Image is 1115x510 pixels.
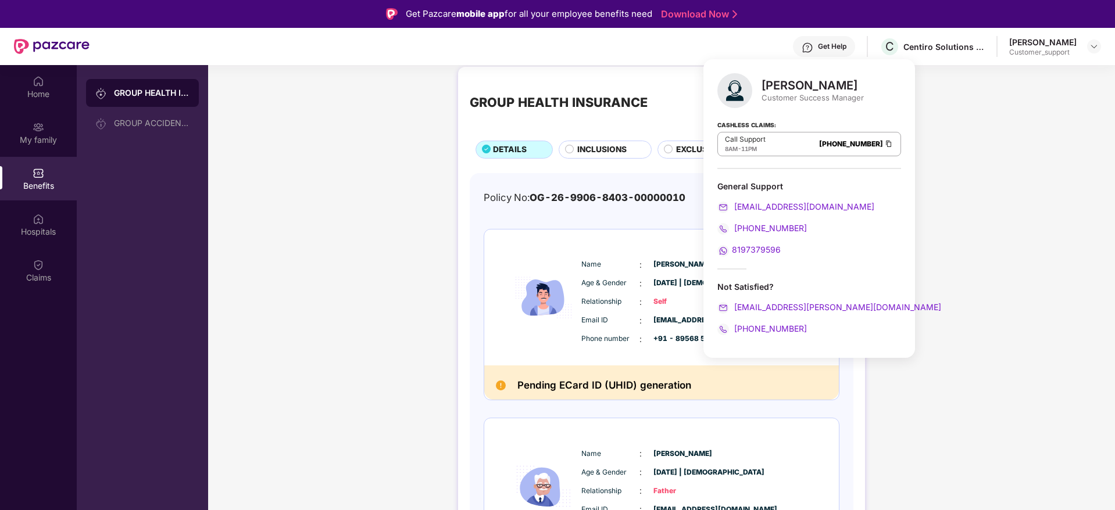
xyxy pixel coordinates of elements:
[717,223,807,233] a: [PHONE_NUMBER]
[725,135,766,144] p: Call Support
[802,42,813,53] img: svg+xml;base64,PHN2ZyBpZD0iSGVscC0zMngzMiIgeG1sbnM9Imh0dHA6Ly93d3cudzMub3JnLzIwMDAvc3ZnIiB3aWR0aD...
[732,324,807,333] span: [PHONE_NUMBER]
[653,333,712,344] span: +91 - 89568 59642
[33,167,44,179] img: svg+xml;base64,PHN2ZyBpZD0iQmVuZWZpdHMiIHhtbG5zPSJodHRwOi8vd3d3LnczLm9yZy8yMDAwL3N2ZyIgd2lkdGg9Ij...
[717,118,776,131] strong: Cashless Claims:
[484,190,685,205] div: Policy No:
[676,143,727,156] span: EXCLUSIONS
[581,333,639,344] span: Phone number
[530,192,685,203] span: OG-26-9906-8403-00000010
[517,377,691,394] h2: Pending ECard ID (UHID) generation
[1009,48,1077,57] div: Customer_support
[717,73,752,108] img: svg+xml;base64,PHN2ZyB4bWxucz0iaHR0cDovL3d3dy53My5vcmcvMjAwMC9zdmciIHhtbG5zOnhsaW5rPSJodHRwOi8vd3...
[1009,37,1077,48] div: [PERSON_NAME]
[741,145,757,152] span: 11PM
[717,202,729,213] img: svg+xml;base64,PHN2ZyB4bWxucz0iaHR0cDovL3d3dy53My5vcmcvMjAwMC9zdmciIHdpZHRoPSIyMCIgaGVpZ2h0PSIyMC...
[762,78,864,92] div: [PERSON_NAME]
[885,39,894,53] span: C
[581,315,639,326] span: Email ID
[456,8,505,19] strong: mobile app
[581,259,639,270] span: Name
[33,259,44,271] img: svg+xml;base64,PHN2ZyBpZD0iQ2xhaW0iIHhtbG5zPSJodHRwOi8vd3d3LnczLm9yZy8yMDAwL3N2ZyIgd2lkdGg9IjIwIi...
[717,302,729,314] img: svg+xml;base64,PHN2ZyB4bWxucz0iaHR0cDovL3d3dy53My5vcmcvMjAwMC9zdmciIHdpZHRoPSIyMCIgaGVpZ2h0PSIyMC...
[725,144,766,153] div: -
[653,448,712,459] span: [PERSON_NAME]
[717,281,901,335] div: Not Satisfied?
[493,143,527,156] span: DETAILS
[732,302,941,312] span: [EMAIL_ADDRESS][PERSON_NAME][DOMAIN_NAME]
[639,296,642,308] span: :
[581,467,639,478] span: Age & Gender
[653,259,712,270] span: [PERSON_NAME]
[653,467,712,478] span: [DATE] | [DEMOGRAPHIC_DATA]
[496,380,506,390] img: Pending
[653,278,712,289] span: [DATE] | [DEMOGRAPHIC_DATA]
[639,447,642,460] span: :
[577,143,627,156] span: INCLUSIONS
[732,202,874,211] span: [EMAIL_ADDRESS][DOMAIN_NAME]
[717,281,901,292] div: Not Satisfied?
[114,87,190,99] div: GROUP HEALTH INSURANCE
[33,213,44,225] img: svg+xml;base64,PHN2ZyBpZD0iSG9zcGl0YWxzIiB4bWxucz0iaHR0cDovL3d3dy53My5vcmcvMjAwMC9zdmciIHdpZHRoPS...
[717,223,729,235] img: svg+xml;base64,PHN2ZyB4bWxucz0iaHR0cDovL3d3dy53My5vcmcvMjAwMC9zdmciIHdpZHRoPSIyMCIgaGVpZ2h0PSIyMC...
[95,88,107,99] img: svg+xml;base64,PHN2ZyB3aWR0aD0iMjAiIGhlaWdodD0iMjAiIHZpZXdCb3g9IjAgMCAyMCAyMCIgZmlsbD0ibm9uZSIgeG...
[818,42,846,51] div: Get Help
[581,296,639,307] span: Relationship
[903,41,985,52] div: Centiro Solutions Private Limited
[639,466,642,479] span: :
[386,8,398,20] img: Logo
[819,139,883,148] a: [PHONE_NUMBER]
[639,333,642,346] span: :
[717,202,874,211] a: [EMAIL_ADDRESS][DOMAIN_NAME]
[725,145,738,152] span: 8AM
[639,277,642,290] span: :
[1089,42,1099,51] img: svg+xml;base64,PHN2ZyBpZD0iRHJvcGRvd24tMzJ4MzIiIHhtbG5zPSJodHRwOi8vd3d3LnczLm9yZy8yMDAwL3N2ZyIgd2...
[639,258,642,271] span: :
[114,118,190,128] div: GROUP ACCIDENTAL INSURANCE
[884,139,894,149] img: Clipboard Icon
[717,245,781,254] a: 8197379596
[717,324,807,333] a: [PHONE_NUMBER]
[717,181,901,192] div: General Support
[732,8,737,20] img: Stroke
[653,315,712,326] span: [EMAIL_ADDRESS][DOMAIN_NAME]
[33,121,44,133] img: svg+xml;base64,PHN2ZyB3aWR0aD0iMjAiIGhlaWdodD0iMjAiIHZpZXdCb3g9IjAgMCAyMCAyMCIgZmlsbD0ibm9uZSIgeG...
[95,118,107,130] img: svg+xml;base64,PHN2ZyB3aWR0aD0iMjAiIGhlaWdodD0iMjAiIHZpZXdCb3g9IjAgMCAyMCAyMCIgZmlsbD0ibm9uZSIgeG...
[406,7,652,21] div: Get Pazcare for all your employee benefits need
[509,241,578,354] img: icon
[581,486,639,497] span: Relationship
[639,484,642,497] span: :
[717,324,729,335] img: svg+xml;base64,PHN2ZyB4bWxucz0iaHR0cDovL3d3dy53My5vcmcvMjAwMC9zdmciIHdpZHRoPSIyMCIgaGVpZ2h0PSIyMC...
[653,296,712,307] span: Self
[762,92,864,103] div: Customer Success Manager
[653,486,712,497] span: Father
[33,76,44,87] img: svg+xml;base64,PHN2ZyBpZD0iSG9tZSIgeG1sbnM9Imh0dHA6Ly93d3cudzMub3JnLzIwMDAvc3ZnIiB3aWR0aD0iMjAiIG...
[732,223,807,233] span: [PHONE_NUMBER]
[581,278,639,289] span: Age & Gender
[470,92,648,112] div: GROUP HEALTH INSURANCE
[581,448,639,459] span: Name
[717,302,941,312] a: [EMAIL_ADDRESS][PERSON_NAME][DOMAIN_NAME]
[14,39,90,54] img: New Pazcare Logo
[661,8,734,20] a: Download Now
[732,245,781,254] span: 8197379596
[717,181,901,257] div: General Support
[717,245,729,257] img: svg+xml;base64,PHN2ZyB4bWxucz0iaHR0cDovL3d3dy53My5vcmcvMjAwMC9zdmciIHdpZHRoPSIyMCIgaGVpZ2h0PSIyMC...
[639,314,642,327] span: :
